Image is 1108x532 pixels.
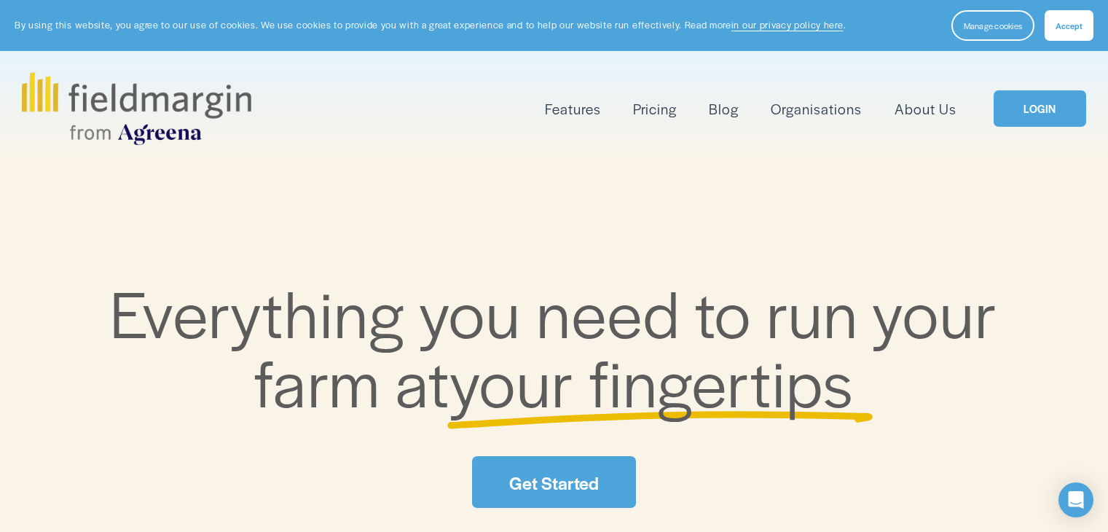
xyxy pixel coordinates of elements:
a: Pricing [633,97,677,121]
span: Everything you need to run your farm at [110,266,1013,427]
a: in our privacy policy here [731,18,844,31]
a: Organisations [771,97,862,121]
a: folder dropdown [545,97,601,121]
a: About Us [895,97,956,121]
div: Open Intercom Messenger [1058,482,1093,517]
p: By using this website, you agree to our use of cookies. We use cookies to provide you with a grea... [15,18,846,32]
a: Blog [709,97,739,121]
button: Accept [1045,10,1093,41]
span: Features [545,98,601,120]
a: LOGIN [994,90,1085,128]
img: fieldmargin.com [22,72,251,145]
span: Manage cookies [964,20,1022,31]
span: Accept [1056,20,1083,31]
span: your fingertips [449,335,854,426]
a: Get Started [472,456,635,508]
button: Manage cookies [951,10,1034,41]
